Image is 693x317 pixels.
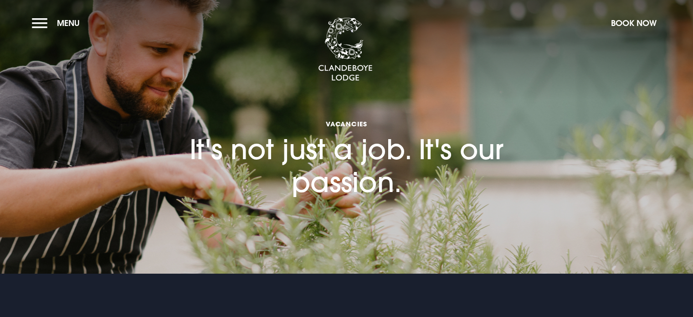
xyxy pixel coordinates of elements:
[164,80,529,198] h1: It's not just a job. It's our passion.
[606,13,661,33] button: Book Now
[32,13,84,33] button: Menu
[164,120,529,128] span: Vacancies
[57,18,80,28] span: Menu
[318,18,373,82] img: Clandeboye Lodge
